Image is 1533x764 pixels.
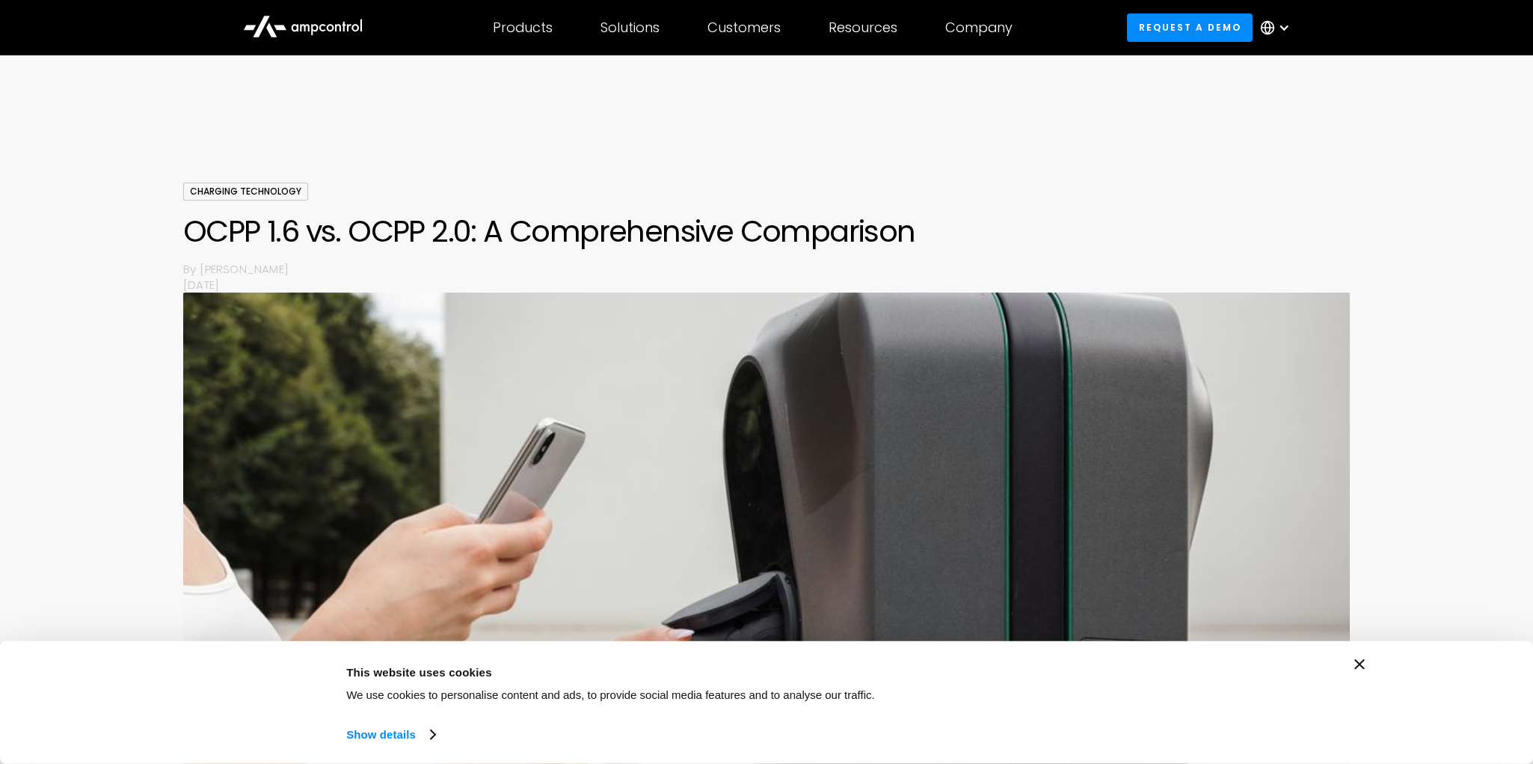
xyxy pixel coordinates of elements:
[183,277,1350,293] p: [DATE]
[945,19,1013,36] div: Company
[200,261,1350,277] p: [PERSON_NAME]
[183,261,200,277] p: By
[600,19,660,36] div: Solutions
[1127,13,1253,41] a: Request a demo
[1354,659,1365,670] button: Close banner
[1113,659,1327,703] button: Okay
[183,213,1350,249] h1: OCPP 1.6 vs. OCPP 2.0: A Comprehensive Comparison
[829,19,897,36] div: Resources
[183,183,308,201] div: Charging Technology
[346,724,434,746] a: Show details
[346,688,875,701] span: We use cookies to personalise content and ads, to provide social media features and to analyse ou...
[493,19,553,36] div: Products
[707,19,781,36] div: Customers
[346,663,1079,681] div: This website uses cookies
